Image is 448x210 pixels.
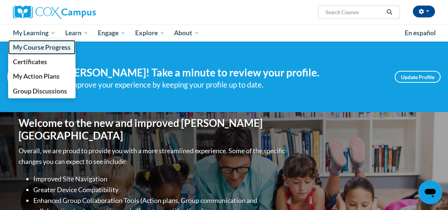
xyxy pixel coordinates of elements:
h1: Welcome to the new and improved [PERSON_NAME][GEOGRAPHIC_DATA] [19,117,287,142]
a: Explore [130,24,170,42]
img: Cox Campus [13,6,96,19]
a: Cox Campus [13,6,146,19]
button: Search [384,8,395,17]
div: Help improve your experience by keeping your profile up to date. [52,79,384,91]
div: Main menu [7,24,441,42]
h4: Hi [PERSON_NAME]! Take a minute to review your profile. [52,66,384,79]
span: Group Discussions [13,87,67,95]
span: My Action Plans [13,72,60,80]
img: Profile Image [7,60,41,93]
p: Overall, we are proud to provide you with a more streamlined experience. Some of the specific cha... [19,145,287,167]
iframe: Button to launch messaging window [418,180,442,204]
span: Certificates [13,58,47,66]
a: Group Discussions [8,84,76,98]
a: Learn [60,24,93,42]
span: About [174,29,199,37]
span: My Learning [13,29,56,37]
a: En español [400,25,441,41]
a: My Course Progress [8,40,76,55]
a: Engage [93,24,130,42]
a: About [170,24,204,42]
span: My Course Progress [13,43,71,51]
li: Improved Site Navigation [33,174,287,184]
input: Search Courses [325,8,384,17]
a: My Learning [8,24,60,42]
span: En español [405,29,436,37]
span: Engage [98,29,126,37]
span: Explore [135,29,165,37]
a: Update Profile [395,71,441,83]
span: Learn [65,29,88,37]
button: Account Settings [413,6,435,17]
a: My Action Plans [8,69,76,83]
a: Certificates [8,55,76,69]
li: Greater Device Compatibility [33,184,287,195]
